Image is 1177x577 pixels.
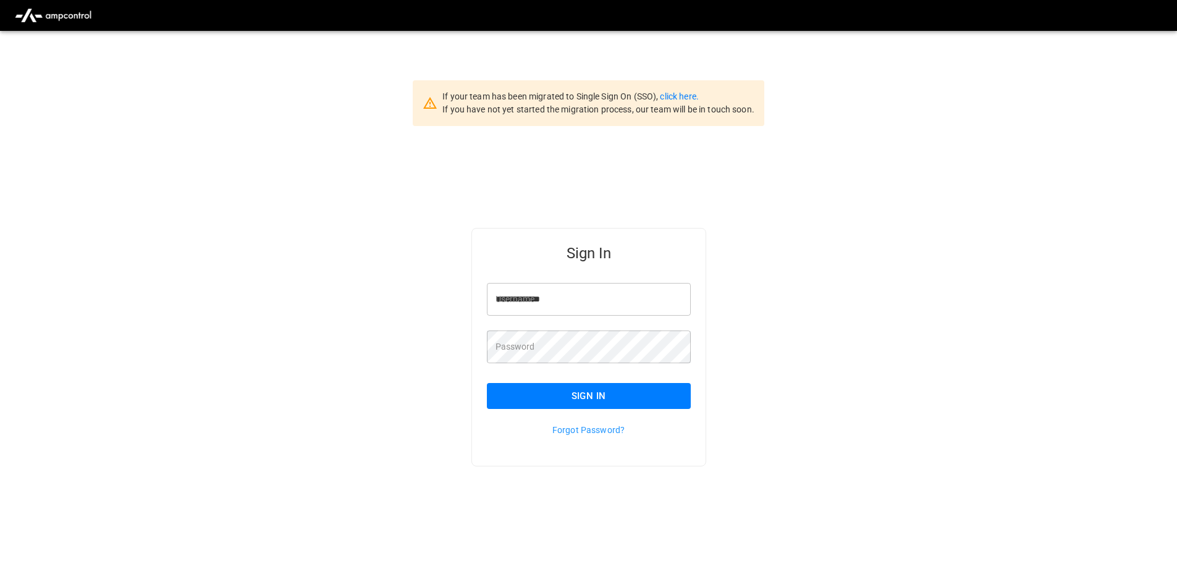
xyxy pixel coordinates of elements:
span: If your team has been migrated to Single Sign On (SSO), [442,91,660,101]
p: Forgot Password? [487,424,691,436]
span: If you have not yet started the migration process, our team will be in touch soon. [442,104,754,114]
button: Sign In [487,383,691,409]
a: click here. [660,91,698,101]
img: ampcontrol.io logo [10,4,96,27]
h5: Sign In [487,243,691,263]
